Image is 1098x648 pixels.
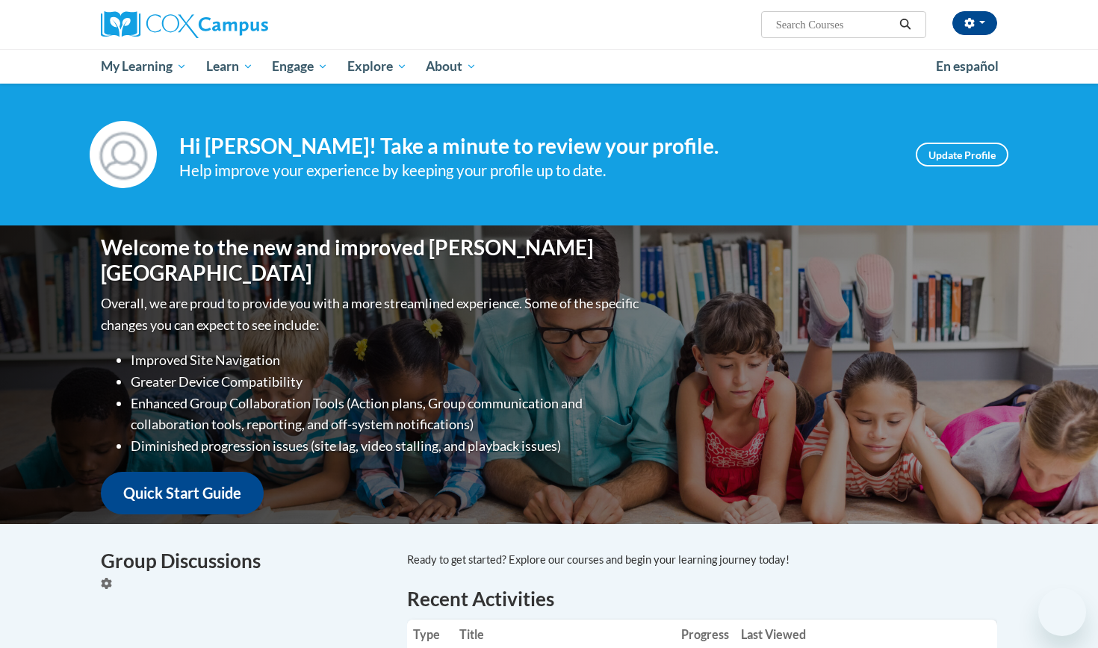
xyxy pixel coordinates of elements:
[78,49,1020,84] div: Main menu
[916,143,1008,166] a: Update Profile
[101,472,264,514] a: Quick Start Guide
[101,235,642,285] h1: Welcome to the new and improved [PERSON_NAME][GEOGRAPHIC_DATA]
[196,49,263,84] a: Learn
[926,51,1008,82] a: En español
[262,49,338,84] a: Engage
[131,371,642,393] li: Greater Device Compatibility
[131,393,642,436] li: Enhanced Group Collaboration Tools (Action plans, Group communication and collaboration tools, re...
[952,11,997,35] button: Account Settings
[426,57,477,75] span: About
[407,585,997,612] h1: Recent Activities
[90,121,157,188] img: Profile Image
[131,349,642,371] li: Improved Site Navigation
[417,49,487,84] a: About
[894,16,916,34] button: Search
[1038,588,1086,636] iframe: Button to launch messaging window
[101,57,187,75] span: My Learning
[101,293,642,336] p: Overall, we are proud to provide you with a more streamlined experience. Some of the specific cha...
[206,57,253,75] span: Learn
[347,57,407,75] span: Explore
[101,11,385,38] a: Cox Campus
[272,57,328,75] span: Engage
[131,435,642,457] li: Diminished progression issues (site lag, video stalling, and playback issues)
[775,16,894,34] input: Search Courses
[101,11,268,38] img: Cox Campus
[91,49,196,84] a: My Learning
[936,58,999,74] span: En español
[179,158,893,183] div: Help improve your experience by keeping your profile up to date.
[101,546,385,576] h4: Group Discussions
[338,49,417,84] a: Explore
[179,134,893,159] h4: Hi [PERSON_NAME]! Take a minute to review your profile.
